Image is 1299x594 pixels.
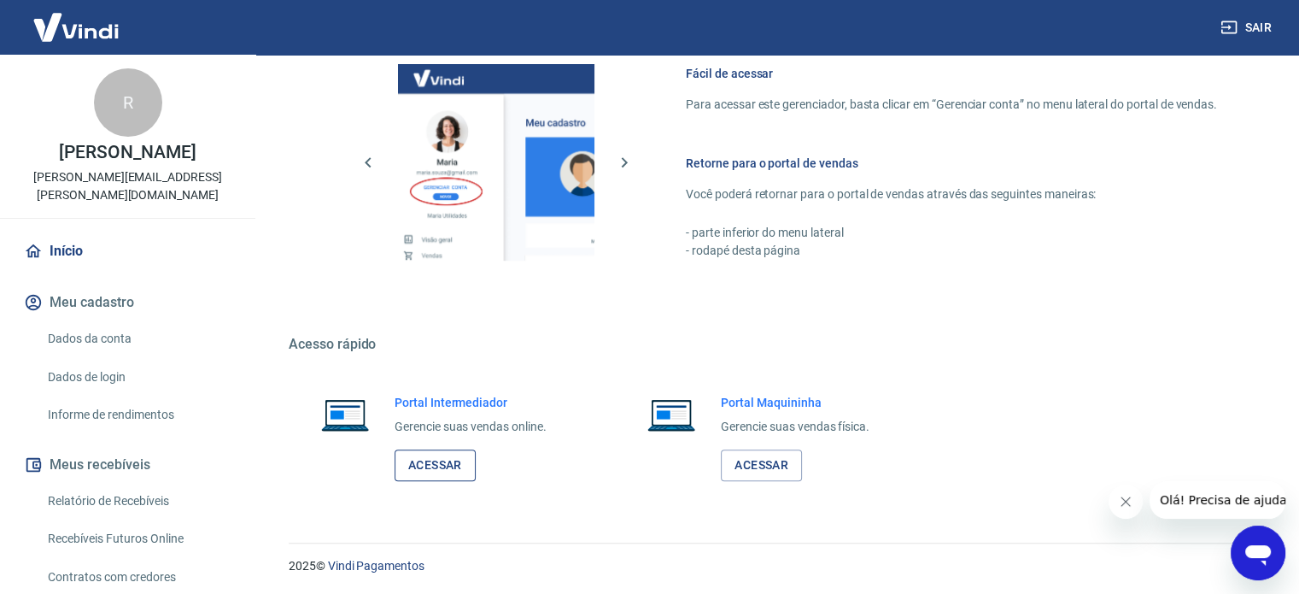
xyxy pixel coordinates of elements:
a: Acessar [395,450,476,481]
img: Imagem de um notebook aberto [635,394,707,435]
p: 2025 © [289,557,1258,575]
a: Relatório de Recebíveis [41,484,235,519]
iframe: Mensagem da empresa [1150,481,1285,519]
p: Você poderá retornar para o portal de vendas através das seguintes maneiras: [686,185,1217,203]
a: Recebíveis Futuros Online [41,521,235,556]
a: Informe de rendimentos [41,397,235,432]
a: Dados de login [41,360,235,395]
img: Imagem de um notebook aberto [309,394,381,435]
p: Para acessar este gerenciador, basta clicar em “Gerenciar conta” no menu lateral do portal de ven... [686,96,1217,114]
h5: Acesso rápido [289,336,1258,353]
img: Vindi [20,1,132,53]
p: Gerencie suas vendas física. [721,418,869,436]
a: Início [20,232,235,270]
p: - rodapé desta página [686,242,1217,260]
iframe: Botão para abrir a janela de mensagens [1231,526,1285,580]
button: Sair [1217,12,1279,44]
button: Meus recebíveis [20,446,235,484]
span: Olá! Precisa de ajuda? [10,12,143,26]
h6: Fácil de acessar [686,65,1217,82]
a: Dados da conta [41,321,235,356]
h6: Portal Maquininha [721,394,869,411]
img: Imagem da dashboard mostrando o botão de gerenciar conta na sidebar no lado esquerdo [398,64,594,261]
p: [PERSON_NAME] [59,144,196,162]
iframe: Fechar mensagem [1109,485,1143,519]
h6: Portal Intermediador [395,394,547,411]
a: Vindi Pagamentos [328,559,424,573]
a: Acessar [721,450,802,481]
p: Gerencie suas vendas online. [395,418,547,436]
p: - parte inferior do menu lateral [686,224,1217,242]
div: R [94,68,162,137]
h6: Retorne para o portal de vendas [686,155,1217,172]
button: Meu cadastro [20,284,235,321]
p: [PERSON_NAME][EMAIL_ADDRESS][PERSON_NAME][DOMAIN_NAME] [14,168,242,204]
